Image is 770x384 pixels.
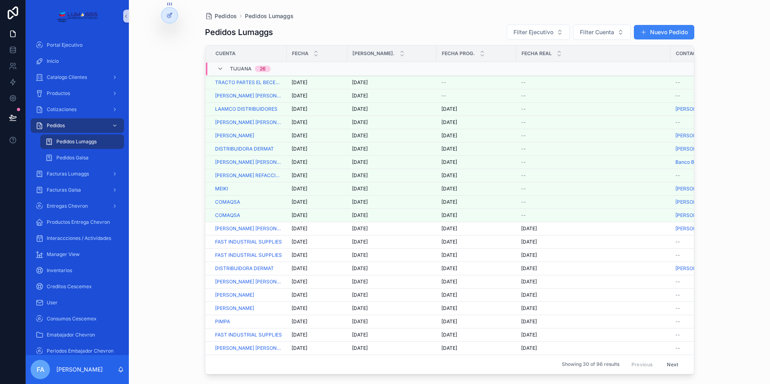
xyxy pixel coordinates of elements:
[352,318,432,325] a: [DATE]
[675,225,714,232] span: [PERSON_NAME]
[215,292,254,298] a: [PERSON_NAME]
[441,146,457,152] span: [DATE]
[47,106,77,113] span: Cotizaciones
[215,279,282,285] a: [PERSON_NAME] [PERSON_NAME]
[441,279,457,285] span: [DATE]
[57,10,97,23] img: App logo
[215,79,282,86] a: TRACTO PARTES EL BECERRO
[521,79,526,86] span: --
[675,146,714,152] a: [PERSON_NAME]
[441,159,511,165] a: [DATE]
[292,93,307,99] span: [DATE]
[441,186,511,192] a: [DATE]
[675,146,728,152] a: [PERSON_NAME]
[675,292,680,298] span: --
[634,25,694,39] button: Nuevo Pedido
[352,119,368,126] span: [DATE]
[215,305,254,312] a: [PERSON_NAME]
[31,102,124,117] a: Cotizaciones
[352,146,432,152] a: [DATE]
[441,318,511,325] a: [DATE]
[215,212,240,219] span: COMAQSA
[675,239,680,245] span: --
[675,199,728,205] a: [PERSON_NAME]
[441,265,511,272] a: [DATE]
[441,172,457,179] span: [DATE]
[292,132,342,139] a: [DATE]
[521,186,666,192] a: --
[441,93,446,99] span: --
[215,318,230,325] a: PIMPA
[292,93,342,99] a: [DATE]
[292,225,307,232] span: [DATE]
[47,171,89,177] span: Facturas Lumaggs
[675,93,680,99] span: --
[215,12,237,20] span: Pedidos
[215,212,282,219] a: COMAQSA
[675,132,714,139] a: [PERSON_NAME]
[352,212,432,219] a: [DATE]
[292,239,307,245] span: [DATE]
[521,146,526,152] span: --
[292,212,342,219] a: [DATE]
[573,25,631,40] button: Select Button
[513,28,553,36] span: Filter Ejecutivo
[352,199,368,205] span: [DATE]
[521,93,526,99] span: --
[215,225,282,232] a: [PERSON_NAME] [PERSON_NAME]
[675,159,715,165] span: Banco Bvld 2000
[292,186,342,192] a: [DATE]
[675,265,714,272] a: [PERSON_NAME]
[31,199,124,213] a: Entregas Chevron
[40,134,124,149] a: Pedidos Lumaggs
[292,305,342,312] a: [DATE]
[675,292,728,298] a: --
[352,106,368,112] span: [DATE]
[215,199,282,205] a: COMAQSA
[292,292,307,298] span: [DATE]
[292,186,307,192] span: [DATE]
[215,93,282,99] a: [PERSON_NAME] [PERSON_NAME]
[352,186,368,192] span: [DATE]
[521,132,666,139] a: --
[441,225,457,232] span: [DATE]
[215,146,274,152] a: DISTRIBUIDORA DERMAT
[47,187,81,193] span: Facturas Galsa
[292,79,342,86] a: [DATE]
[31,312,124,326] a: Consumos Cescemex
[56,155,89,161] span: Pedidos Galsa
[441,106,511,112] a: [DATE]
[352,93,432,99] a: [DATE]
[675,93,728,99] a: --
[40,151,124,165] a: Pedidos Galsa
[292,265,342,272] a: [DATE]
[215,172,282,179] a: [PERSON_NAME] REFACCIONES
[292,292,342,298] a: [DATE]
[521,132,526,139] span: --
[245,12,294,20] a: Pedidos Lumaggs
[31,118,124,133] a: Pedidos
[521,279,666,285] a: [DATE]
[47,74,87,81] span: Catalogo Clientes
[521,186,526,192] span: --
[675,186,714,192] a: [PERSON_NAME]
[31,86,124,101] a: Productos
[31,295,124,310] a: User
[352,172,368,179] span: [DATE]
[521,93,666,99] a: --
[441,199,511,205] a: [DATE]
[215,252,282,258] a: FAST INDUSTRIAL SUPPLIES
[215,265,274,272] span: DISTRIBUIDORA DERMAT
[292,79,307,86] span: [DATE]
[441,186,457,192] span: [DATE]
[352,106,432,112] a: [DATE]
